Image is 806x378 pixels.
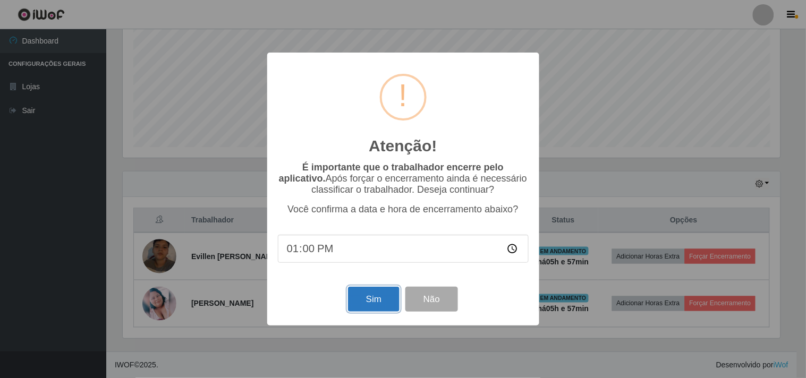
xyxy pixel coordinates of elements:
p: Você confirma a data e hora de encerramento abaixo? [278,204,529,215]
button: Não [405,287,458,312]
p: Após forçar o encerramento ainda é necessário classificar o trabalhador. Deseja continuar? [278,162,529,195]
h2: Atenção! [369,136,437,156]
button: Sim [348,287,400,312]
b: É importante que o trabalhador encerre pelo aplicativo. [279,162,504,184]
